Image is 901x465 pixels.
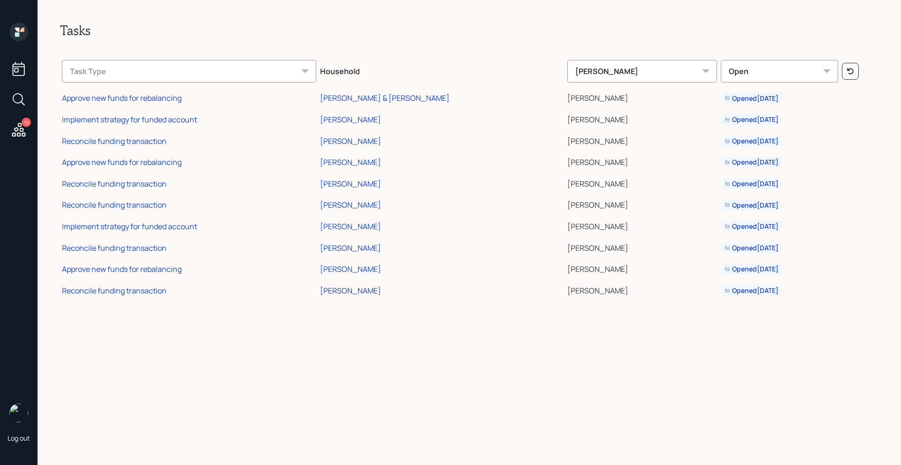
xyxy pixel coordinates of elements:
[725,243,779,253] div: Opened [DATE]
[725,136,779,146] div: Opened [DATE]
[62,60,316,82] div: Task Type
[565,107,719,129] td: [PERSON_NAME]
[320,264,381,274] div: [PERSON_NAME]
[320,179,381,189] div: [PERSON_NAME]
[565,150,719,172] td: [PERSON_NAME]
[320,221,381,232] div: [PERSON_NAME]
[565,129,719,150] td: [PERSON_NAME]
[320,136,381,146] div: [PERSON_NAME]
[725,115,779,124] div: Opened [DATE]
[725,286,779,295] div: Opened [DATE]
[725,157,779,167] div: Opened [DATE]
[62,285,167,296] div: Reconcile funding transaction
[565,86,719,108] td: [PERSON_NAME]
[567,60,717,82] div: [PERSON_NAME]
[62,157,182,167] div: Approve new funds for rebalancing
[721,60,838,82] div: Open
[725,179,779,188] div: Opened [DATE]
[62,179,167,189] div: Reconcile funding transaction
[62,114,197,125] div: Implement strategy for funded account
[725,222,779,231] div: Opened [DATE]
[725,264,779,274] div: Opened [DATE]
[565,257,719,278] td: [PERSON_NAME]
[565,193,719,215] td: [PERSON_NAME]
[725,201,779,210] div: Opened [DATE]
[62,93,182,103] div: Approve new funds for rebalancing
[9,404,28,422] img: michael-russo-headshot.png
[320,285,381,296] div: [PERSON_NAME]
[565,236,719,257] td: [PERSON_NAME]
[62,221,197,232] div: Implement strategy for funded account
[725,94,779,103] div: Opened [DATE]
[62,243,167,253] div: Reconcile funding transaction
[318,53,565,86] th: Household
[565,214,719,236] td: [PERSON_NAME]
[565,172,719,193] td: [PERSON_NAME]
[320,93,450,103] div: [PERSON_NAME] & [PERSON_NAME]
[8,434,30,442] div: Log out
[320,200,381,210] div: [PERSON_NAME]
[62,264,182,274] div: Approve new funds for rebalancing
[320,157,381,167] div: [PERSON_NAME]
[62,200,167,210] div: Reconcile funding transaction
[62,136,167,146] div: Reconcile funding transaction
[320,243,381,253] div: [PERSON_NAME]
[60,22,878,38] h2: Tasks
[565,278,719,300] td: [PERSON_NAME]
[320,114,381,125] div: [PERSON_NAME]
[22,118,31,127] div: 10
